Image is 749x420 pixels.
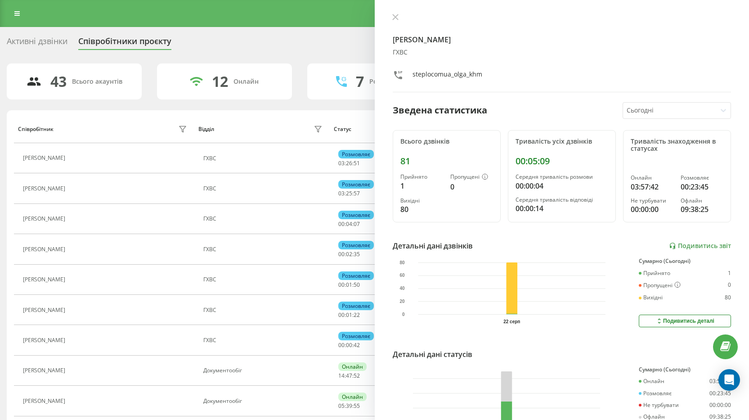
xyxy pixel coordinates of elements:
div: [PERSON_NAME] [23,337,67,343]
div: Розмовляє [338,241,374,249]
div: Сумарно (Сьогодні) [639,366,731,373]
span: 25 [346,190,352,197]
div: [PERSON_NAME] [23,216,67,222]
text: 80 [399,260,405,265]
div: : : [338,312,360,318]
div: 12 [212,73,228,90]
div: : : [338,251,360,257]
span: 00 [338,311,345,319]
text: 20 [399,299,405,304]
div: 00:00:04 [516,181,608,191]
div: Детальні дані дзвінків [393,240,473,251]
div: 00:00:14 [516,203,608,214]
div: Розмовляє [338,302,374,310]
div: Середня тривалість розмови [516,174,608,180]
span: 26 [346,159,352,167]
div: Прийнято [400,174,443,180]
div: 00:00:00 [631,204,673,215]
div: [PERSON_NAME] [23,367,67,374]
div: Всього акаунтів [72,78,122,86]
div: Всього дзвінків [400,138,493,145]
div: Не турбувати [631,198,673,204]
text: 40 [399,286,405,291]
div: Open Intercom Messenger [718,369,740,391]
span: 47 [346,372,352,379]
div: 81 [400,156,493,167]
span: 42 [354,341,360,349]
div: 00:05:09 [516,156,608,167]
div: Розмовляє [338,332,374,340]
div: Пропущені [450,174,493,181]
div: Активні дзвінки [7,36,67,50]
div: ГХВС [203,337,325,343]
div: Розмовляє [681,175,723,181]
div: : : [338,282,360,288]
div: Не турбувати [639,402,679,408]
div: [PERSON_NAME] [23,246,67,253]
div: 43 [50,73,67,90]
div: Подивитись деталі [655,317,714,325]
span: 22 [354,311,360,319]
div: [PERSON_NAME] [23,185,67,192]
div: Онлайн [631,175,673,181]
div: 03:57:42 [709,378,731,384]
span: 51 [354,159,360,167]
div: 80 [725,294,731,301]
div: 09:38:25 [681,204,723,215]
div: Документообіг [203,398,325,404]
button: Подивитись деталі [639,315,731,327]
div: : : [338,221,360,227]
div: Вихідні [639,294,663,301]
h4: [PERSON_NAME] [393,34,731,45]
div: ГХВС [203,185,325,192]
div: : : [338,160,360,167]
div: Документообіг [203,367,325,374]
div: [PERSON_NAME] [23,276,67,283]
div: [PERSON_NAME] [23,398,67,404]
div: Вихідні [400,198,443,204]
span: 35 [354,250,360,258]
div: Офлайн [639,414,665,420]
div: ГХВС [203,276,325,283]
div: : : [338,342,360,348]
div: Розмовляє [338,150,374,158]
span: 03 [338,159,345,167]
div: 00:00:00 [709,402,731,408]
span: 57 [354,190,360,197]
div: 1 [400,181,443,191]
div: Онлайн [233,78,259,86]
span: 50 [354,281,360,289]
div: [PERSON_NAME] [23,307,67,313]
div: 03:57:42 [631,181,673,192]
div: ГХВС [203,246,325,253]
div: Розмовляє [338,271,374,280]
span: 00 [338,250,345,258]
span: 07 [354,220,360,228]
span: 00 [346,341,352,349]
div: Сумарно (Сьогодні) [639,258,731,264]
span: 00 [338,281,345,289]
div: Онлайн [338,362,367,371]
text: 22 серп [503,319,520,324]
div: 80 [400,204,443,215]
div: Статус [334,126,351,132]
span: 04 [346,220,352,228]
div: 00:23:45 [681,181,723,192]
div: Зведена статистика [393,104,487,117]
div: : : [338,403,360,409]
div: Розмовляє [338,211,374,219]
div: 0 [728,282,731,289]
span: 00 [338,220,345,228]
div: Співробітники проєкту [78,36,171,50]
div: 0 [450,181,493,192]
div: Детальні дані статусів [393,349,472,360]
div: ГХВС [203,216,325,222]
div: Офлайн [681,198,723,204]
div: Розмовляють [369,78,413,86]
div: [PERSON_NAME] [23,155,67,161]
div: steplocomua_olga_khm [413,70,482,83]
div: ГХВС [203,155,325,162]
div: : : [338,373,360,379]
div: 7 [356,73,364,90]
div: ГХВС [203,307,325,313]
